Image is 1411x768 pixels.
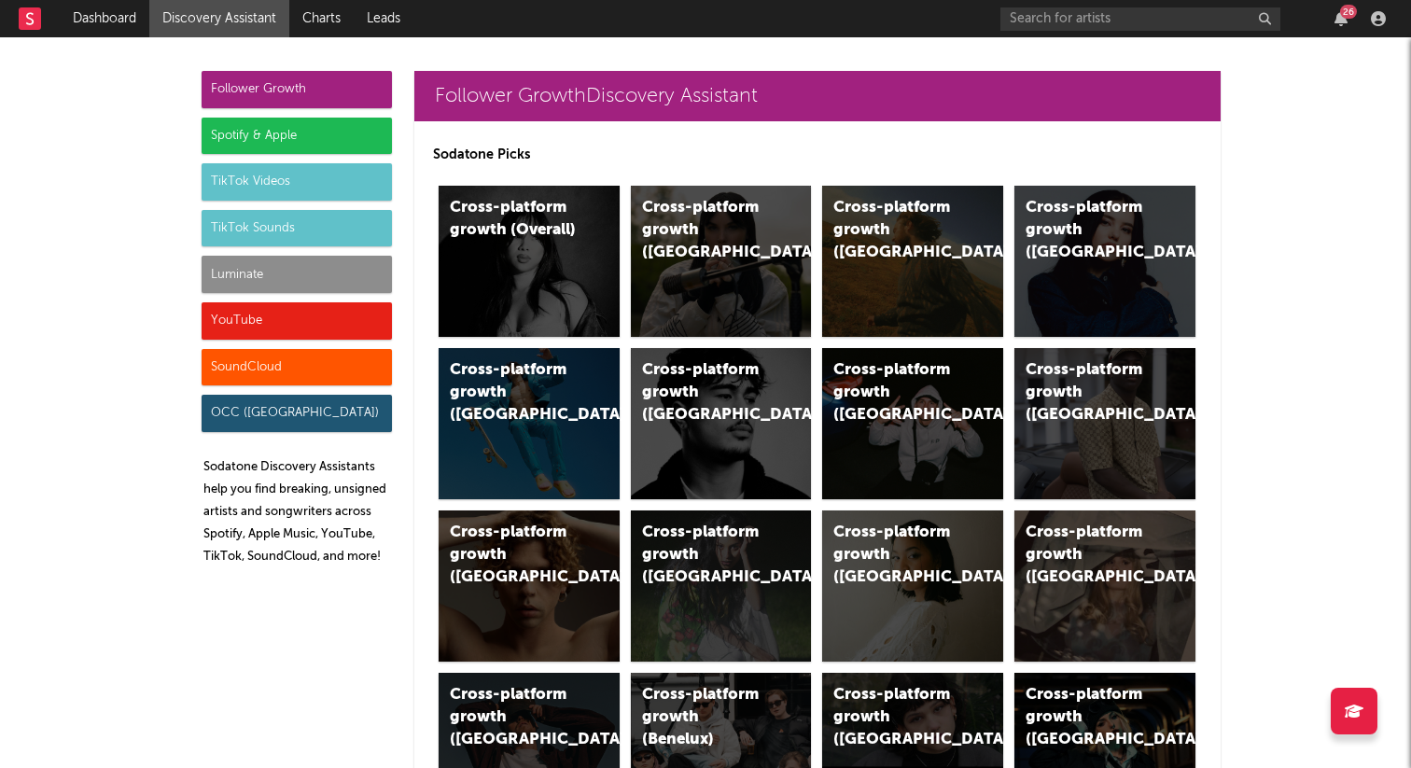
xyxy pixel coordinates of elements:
p: Sodatone Discovery Assistants help you find breaking, unsigned artists and songwriters across Spo... [203,456,392,568]
a: Cross-platform growth ([GEOGRAPHIC_DATA]) [439,348,620,499]
div: 26 [1340,5,1357,19]
div: Cross-platform growth (Benelux) [642,684,769,751]
a: Follower GrowthDiscovery Assistant [414,71,1221,121]
div: Cross-platform growth ([GEOGRAPHIC_DATA]) [1026,359,1153,426]
div: Cross-platform growth ([GEOGRAPHIC_DATA]) [642,359,769,426]
a: Cross-platform growth ([GEOGRAPHIC_DATA]) [822,510,1003,662]
a: Cross-platform growth ([GEOGRAPHIC_DATA]/GSA) [822,348,1003,499]
div: Cross-platform growth ([GEOGRAPHIC_DATA]) [833,197,960,264]
div: Cross-platform growth ([GEOGRAPHIC_DATA]) [642,197,769,264]
a: Cross-platform growth ([GEOGRAPHIC_DATA]) [439,510,620,662]
div: TikTok Sounds [202,210,392,247]
div: Follower Growth [202,71,392,108]
button: 26 [1334,11,1348,26]
div: OCC ([GEOGRAPHIC_DATA]) [202,395,392,432]
div: Cross-platform growth ([GEOGRAPHIC_DATA]) [1026,522,1153,589]
div: Cross-platform growth ([GEOGRAPHIC_DATA]) [1026,197,1153,264]
div: TikTok Videos [202,163,392,201]
p: Sodatone Picks [433,144,1202,166]
div: Spotify & Apple [202,118,392,155]
a: Cross-platform growth ([GEOGRAPHIC_DATA]) [631,186,812,337]
a: Cross-platform growth ([GEOGRAPHIC_DATA]) [822,186,1003,337]
div: YouTube [202,302,392,340]
a: Cross-platform growth ([GEOGRAPHIC_DATA]) [1014,348,1195,499]
input: Search for artists [1000,7,1280,31]
div: Cross-platform growth ([GEOGRAPHIC_DATA]/GSA) [833,359,960,426]
div: Cross-platform growth ([GEOGRAPHIC_DATA]) [1026,684,1153,751]
div: Cross-platform growth ([GEOGRAPHIC_DATA]) [450,359,577,426]
div: Cross-platform growth (Overall) [450,197,577,242]
a: Cross-platform growth ([GEOGRAPHIC_DATA]) [1014,186,1195,337]
div: Cross-platform growth ([GEOGRAPHIC_DATA]) [642,522,769,589]
div: Luminate [202,256,392,293]
a: Cross-platform growth ([GEOGRAPHIC_DATA]) [1014,510,1195,662]
a: Cross-platform growth (Overall) [439,186,620,337]
a: Cross-platform growth ([GEOGRAPHIC_DATA]) [631,348,812,499]
div: Cross-platform growth ([GEOGRAPHIC_DATA]) [450,522,577,589]
div: SoundCloud [202,349,392,386]
a: Cross-platform growth ([GEOGRAPHIC_DATA]) [631,510,812,662]
div: Cross-platform growth ([GEOGRAPHIC_DATA]) [833,684,960,751]
div: Cross-platform growth ([GEOGRAPHIC_DATA]) [450,684,577,751]
div: Cross-platform growth ([GEOGRAPHIC_DATA]) [833,522,960,589]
